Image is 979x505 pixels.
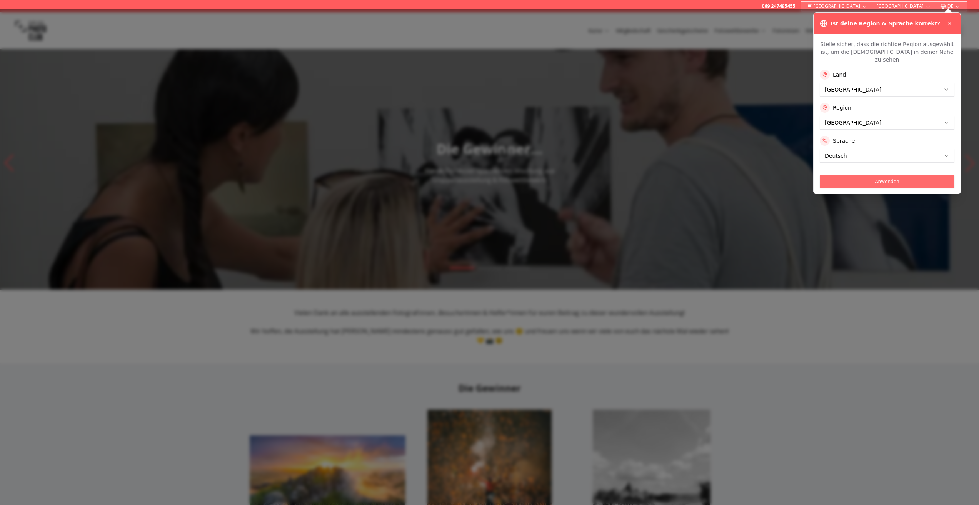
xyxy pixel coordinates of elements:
label: Sprache [833,137,855,145]
label: Land [833,71,846,78]
button: DE [937,2,964,11]
button: Anwenden [820,175,954,188]
h3: Ist deine Region & Sprache korrekt? [831,20,940,27]
button: [GEOGRAPHIC_DATA] [804,2,871,11]
p: Stelle sicher, dass die richtige Region ausgewählt ist, um die [DEMOGRAPHIC_DATA] in deiner Nähe ... [820,40,954,63]
button: [GEOGRAPHIC_DATA] [874,2,934,11]
a: 069 247495455 [762,3,795,9]
label: Region [833,104,851,112]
